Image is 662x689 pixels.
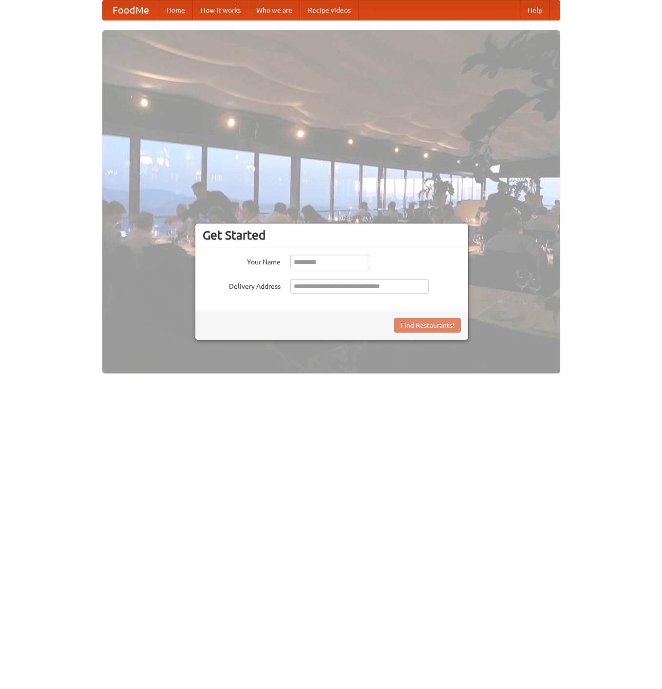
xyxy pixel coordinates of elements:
[203,279,281,291] label: Delivery Address
[159,0,193,20] a: Home
[103,0,159,20] a: FoodMe
[520,0,550,20] a: Help
[203,228,461,242] h3: Get Started
[394,318,461,333] button: Find Restaurants!
[300,0,359,20] a: Recipe videos
[248,0,300,20] a: Who we are
[203,255,281,267] label: Your Name
[193,0,248,20] a: How it works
